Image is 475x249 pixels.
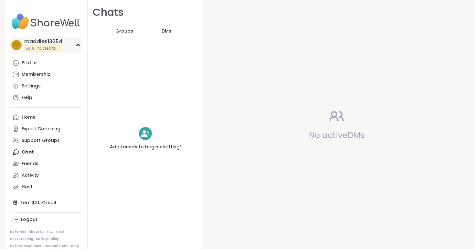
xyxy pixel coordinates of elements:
[22,184,33,190] div: Host
[22,172,39,179] div: Activity
[24,38,62,45] div: maddies13254
[10,230,26,234] a: Referrals
[10,197,82,208] div: Earn $20 Credit
[56,230,64,234] a: Help
[22,60,37,66] div: Profile
[22,114,36,121] div: Home
[32,46,56,51] span: 0 Pro credits
[309,130,364,141] span: No active DMs
[44,244,69,248] a: Redeem Code
[10,123,82,135] a: Expert Coaching
[10,92,82,104] a: Help
[22,126,60,132] div: Expert Coaching
[110,144,181,150] h4: Add friends to begin chatting!
[22,161,38,167] div: Friends
[115,28,133,35] span: Groups
[22,83,41,89] div: Settings
[10,80,82,92] a: Settings
[22,71,51,78] div: Membership
[14,41,19,49] span: m
[29,230,44,234] a: About Us
[21,216,37,223] div: Logout
[10,214,82,225] a: Logout
[47,230,54,234] a: FAQ
[93,5,124,20] h1: Chats
[10,170,82,181] a: Activity
[10,112,82,123] a: Home
[10,181,82,193] a: Host
[10,244,41,248] a: Safety Resources
[10,57,82,69] a: Profile
[22,137,60,144] div: Support Groups
[10,69,82,80] a: Membership
[10,158,82,170] a: Friends
[10,10,82,33] img: ShareWell Nav Logo
[10,135,82,146] a: Support Groups
[71,244,79,248] a: Blog
[162,28,171,35] span: DMs
[36,237,59,241] a: Safety Policy
[22,95,32,101] div: Help
[10,237,33,241] a: Host Training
